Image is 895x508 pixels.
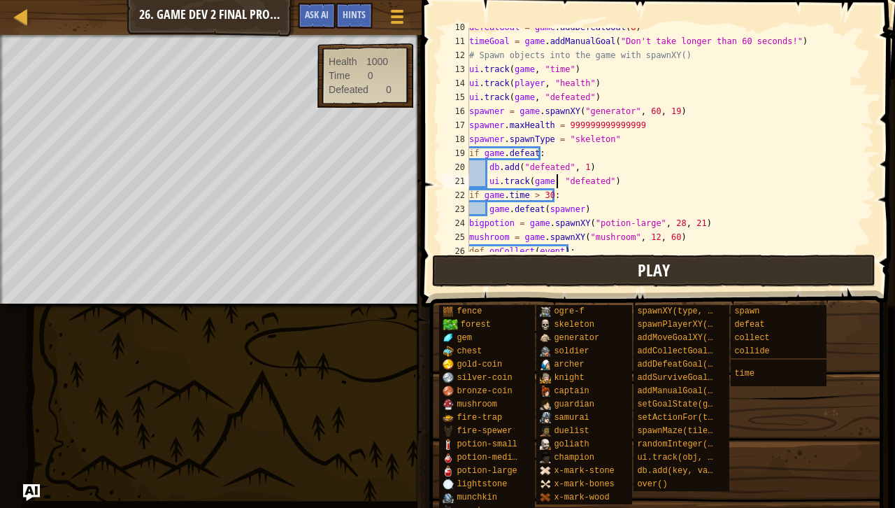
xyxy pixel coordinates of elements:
[368,69,373,83] div: 0
[329,83,368,97] div: Defeated
[441,160,469,174] div: 20
[457,426,512,436] span: fire-spewer
[540,439,551,450] img: portrait.png
[441,202,469,216] div: 23
[441,244,469,258] div: 26
[443,372,454,383] img: portrait.png
[540,306,551,317] img: portrait.png
[734,346,769,356] span: collide
[441,90,469,104] div: 15
[637,346,747,356] span: addCollectGoal(amount)
[554,466,614,476] span: x-mark-stone
[329,69,350,83] div: Time
[343,8,366,21] span: Hints
[457,333,472,343] span: gem
[554,479,614,489] span: x-mark-bones
[637,400,773,409] span: setGoalState(goal, success)
[540,372,551,383] img: portrait.png
[443,479,454,490] img: portrait.png
[734,369,754,379] span: time
[443,386,454,397] img: portrait.png
[554,413,589,423] span: samurai
[386,83,392,97] div: 0
[540,319,551,330] img: portrait.png
[637,453,733,463] span: ui.track(obj, prop)
[457,360,502,369] span: gold-coin
[637,413,808,423] span: setActionFor(type, event, handler)
[443,439,454,450] img: portrait.png
[443,359,454,370] img: portrait.png
[441,146,469,160] div: 19
[457,373,512,383] span: silver-coin
[637,320,763,330] span: spawnPlayerXY(type, x, y)
[540,425,551,437] img: portrait.png
[441,216,469,230] div: 24
[305,8,329,21] span: Ask AI
[443,332,454,344] img: portrait.png
[554,306,584,316] span: ogre-f
[540,386,551,397] img: portrait.png
[637,439,753,449] span: randomInteger(min, max)
[638,259,670,281] span: Play
[554,346,589,356] span: soldier
[554,400,594,409] span: guardian
[457,479,507,489] span: lightstone
[443,412,454,423] img: portrait.png
[443,465,454,477] img: portrait.png
[457,453,522,463] span: potion-medium
[540,332,551,344] img: portrait.png
[554,439,589,449] span: goliath
[540,359,551,370] img: portrait.png
[443,425,454,437] img: portrait.png
[554,360,584,369] span: archer
[457,493,497,502] span: munchkin
[734,306,759,316] span: spawn
[540,412,551,423] img: portrait.png
[443,452,454,463] img: portrait.png
[441,20,469,34] div: 10
[441,62,469,76] div: 13
[734,333,769,343] span: collect
[637,333,733,343] span: addMoveGoalXY(x, y)
[554,426,589,436] span: duelist
[380,3,415,36] button: Show game menu
[637,426,763,436] span: spawnMaze(tileType, seed)
[23,484,40,501] button: Ask AI
[457,400,497,409] span: mushroom
[540,399,551,410] img: portrait.png
[637,306,733,316] span: spawnXY(type, x, y)
[554,320,594,330] span: skeleton
[441,188,469,202] div: 22
[734,320,764,330] span: defeat
[441,76,469,90] div: 14
[637,466,728,476] span: db.add(key, value)
[457,466,517,476] span: potion-large
[554,493,609,502] span: x-mark-wood
[554,386,589,396] span: captain
[457,439,517,449] span: potion-small
[457,386,512,396] span: bronze-coin
[441,48,469,62] div: 12
[461,320,491,330] span: forest
[540,346,551,357] img: portrait.png
[329,55,357,69] div: Health
[443,306,454,317] img: portrait.png
[554,333,599,343] span: generator
[443,346,454,357] img: portrait.png
[637,386,768,396] span: addManualGoal(description)
[441,132,469,146] div: 18
[443,319,457,330] img: trees_1.png
[441,104,469,118] div: 16
[540,492,551,503] img: portrait.png
[554,373,584,383] span: knight
[637,360,743,369] span: addDefeatGoal(amount)
[540,465,551,477] img: portrait.png
[432,255,875,287] button: Play
[441,174,469,188] div: 21
[441,34,469,48] div: 11
[457,306,482,316] span: fence
[637,373,753,383] span: addSurviveGoal(seconds)
[366,55,388,69] div: 1000
[443,399,454,410] img: portrait.png
[441,118,469,132] div: 17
